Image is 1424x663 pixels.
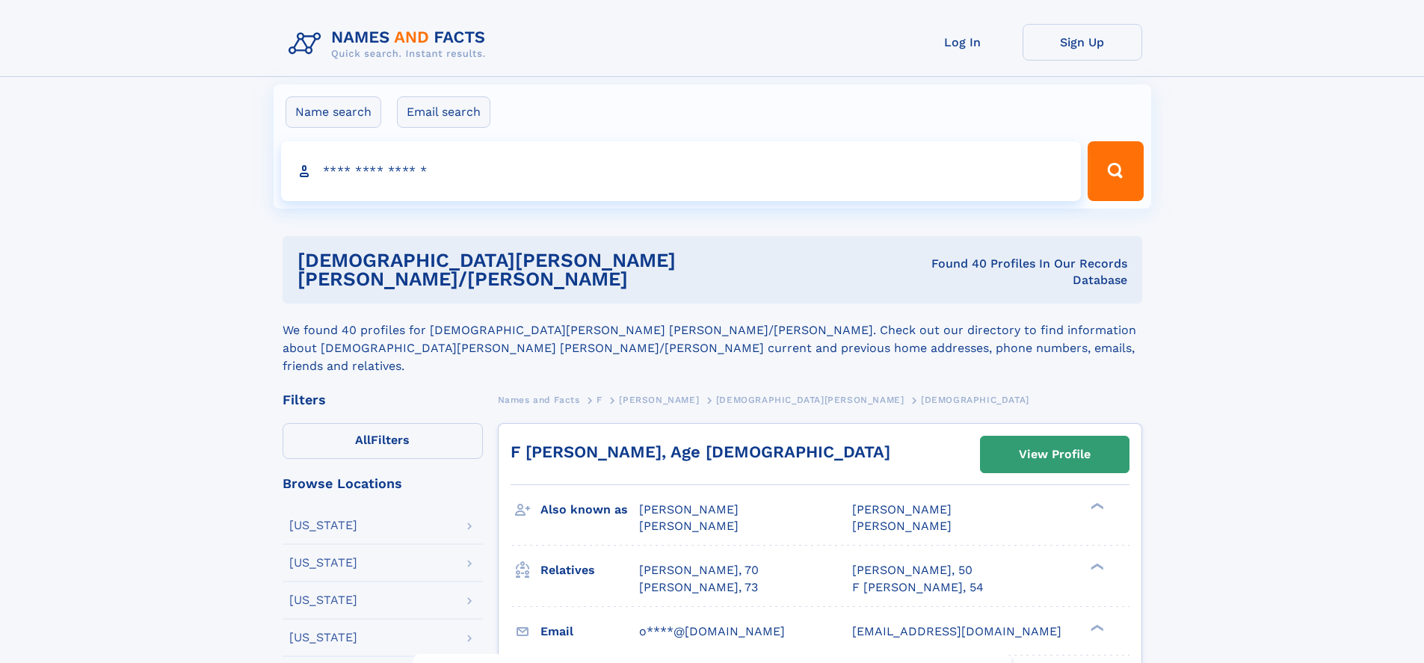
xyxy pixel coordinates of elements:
a: View Profile [981,437,1129,472]
input: search input [281,141,1082,201]
a: Sign Up [1023,24,1142,61]
span: F [597,395,602,405]
a: [PERSON_NAME] [619,390,699,409]
div: Filters [283,393,483,407]
span: All [355,433,371,447]
a: F [PERSON_NAME], 54 [852,579,984,596]
div: View Profile [1019,437,1091,472]
h3: Email [540,619,639,644]
label: Email search [397,96,490,128]
a: [PERSON_NAME], 50 [852,562,973,579]
span: [EMAIL_ADDRESS][DOMAIN_NAME] [852,624,1061,638]
div: [US_STATE] [289,594,357,606]
h3: Relatives [540,558,639,583]
span: [DEMOGRAPHIC_DATA][PERSON_NAME] [716,395,904,405]
div: Browse Locations [283,477,483,490]
div: ❯ [1087,502,1105,511]
div: [US_STATE] [289,632,357,644]
h3: Also known as [540,497,639,522]
div: ❯ [1087,623,1105,632]
a: F [597,390,602,409]
div: Found 40 Profiles In Our Records Database [909,256,1126,289]
label: Name search [286,96,381,128]
a: [DEMOGRAPHIC_DATA][PERSON_NAME] [716,390,904,409]
span: [DEMOGRAPHIC_DATA] [921,395,1029,405]
img: Logo Names and Facts [283,24,498,64]
span: [PERSON_NAME] [639,502,739,516]
a: [PERSON_NAME], 73 [639,579,758,596]
a: Log In [903,24,1023,61]
div: We found 40 profiles for [DEMOGRAPHIC_DATA][PERSON_NAME] [PERSON_NAME]/[PERSON_NAME]. Check out o... [283,303,1142,375]
div: [US_STATE] [289,557,357,569]
span: [PERSON_NAME] [619,395,699,405]
h1: [DEMOGRAPHIC_DATA][PERSON_NAME] [PERSON_NAME]/[PERSON_NAME] [298,251,910,289]
span: [PERSON_NAME] [852,519,952,533]
a: [PERSON_NAME], 70 [639,562,759,579]
span: [PERSON_NAME] [852,502,952,516]
a: Names and Facts [498,390,580,409]
label: Filters [283,423,483,459]
div: [US_STATE] [289,519,357,531]
button: Search Button [1088,141,1143,201]
span: [PERSON_NAME] [639,519,739,533]
a: F [PERSON_NAME], Age [DEMOGRAPHIC_DATA] [511,442,890,461]
div: ❯ [1087,562,1105,572]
